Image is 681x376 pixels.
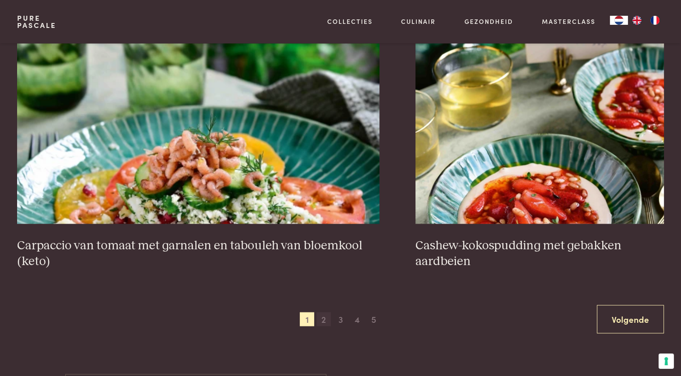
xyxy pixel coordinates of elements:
span: 2 [316,312,331,326]
a: NL [610,16,628,25]
h3: Cashew-kokospudding met gebakken aardbeien [415,238,664,269]
img: Cashew-kokospudding met gebakken aardbeien [415,43,664,224]
span: 5 [367,312,381,326]
img: Carpaccio van tomaat met garnalen en tabouleh van bloemkool (keto) [17,43,379,224]
span: 3 [334,312,348,326]
a: Collecties [327,17,373,26]
a: Volgende [597,305,664,333]
a: Cashew-kokospudding met gebakken aardbeien Cashew-kokospudding met gebakken aardbeien [415,43,664,269]
span: 1 [300,312,314,326]
a: Culinair [401,17,436,26]
a: PurePascale [17,14,56,29]
aside: Language selected: Nederlands [610,16,664,25]
button: Uw voorkeuren voor toestemming voor trackingtechnologieën [658,353,674,369]
ul: Language list [628,16,664,25]
a: FR [646,16,664,25]
a: EN [628,16,646,25]
a: Masterclass [542,17,595,26]
a: Gezondheid [465,17,513,26]
a: Carpaccio van tomaat met garnalen en tabouleh van bloemkool (keto) Carpaccio van tomaat met garna... [17,43,379,269]
h3: Carpaccio van tomaat met garnalen en tabouleh van bloemkool (keto) [17,238,379,269]
div: Language [610,16,628,25]
span: 4 [350,312,365,326]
